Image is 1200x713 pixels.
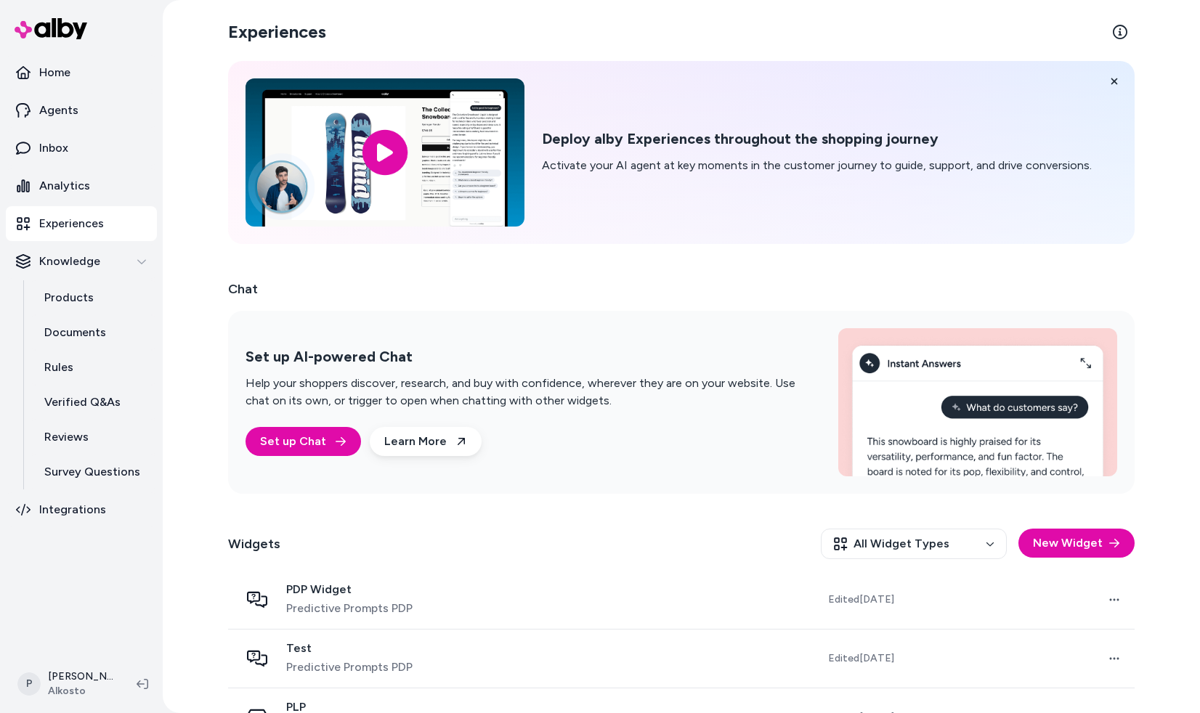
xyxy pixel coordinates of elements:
[39,177,90,195] p: Analytics
[286,659,413,676] span: Predictive Prompts PDP
[6,131,157,166] a: Inbox
[6,206,157,241] a: Experiences
[30,280,157,315] a: Products
[39,64,70,81] p: Home
[370,427,482,456] a: Learn More
[39,215,104,232] p: Experiences
[6,55,157,90] a: Home
[44,394,121,411] p: Verified Q&As
[39,139,68,157] p: Inbox
[228,534,280,554] h2: Widgets
[30,420,157,455] a: Reviews
[228,279,1135,299] h2: Chat
[828,651,894,666] span: Edited [DATE]
[30,315,157,350] a: Documents
[542,157,1092,174] p: Activate your AI agent at key moments in the customer journey to guide, support, and drive conver...
[9,661,125,707] button: P[PERSON_NAME]Alkosto
[44,324,106,341] p: Documents
[246,427,361,456] a: Set up Chat
[44,289,94,306] p: Products
[44,359,73,376] p: Rules
[44,463,140,481] p: Survey Questions
[30,350,157,385] a: Rules
[286,582,413,597] span: PDP Widget
[246,348,803,366] h2: Set up AI-powered Chat
[542,130,1092,148] h2: Deploy alby Experiences throughout the shopping journey
[228,20,326,44] h2: Experiences
[1018,529,1135,558] button: New Widget
[17,672,41,696] span: P
[39,102,78,119] p: Agents
[6,492,157,527] a: Integrations
[30,455,157,489] a: Survey Questions
[286,600,413,617] span: Predictive Prompts PDP
[39,501,106,518] p: Integrations
[39,253,100,270] p: Knowledge
[6,168,157,203] a: Analytics
[286,641,413,656] span: Test
[6,93,157,128] a: Agents
[15,18,87,39] img: alby Logo
[246,375,803,410] p: Help your shoppers discover, research, and buy with confidence, wherever they are on your website...
[6,244,157,279] button: Knowledge
[821,529,1007,559] button: All Widget Types
[44,428,89,446] p: Reviews
[838,328,1117,476] img: Set up AI-powered Chat
[48,684,113,698] span: Alkosto
[48,669,113,684] p: [PERSON_NAME]
[30,385,157,420] a: Verified Q&As
[828,592,894,607] span: Edited [DATE]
